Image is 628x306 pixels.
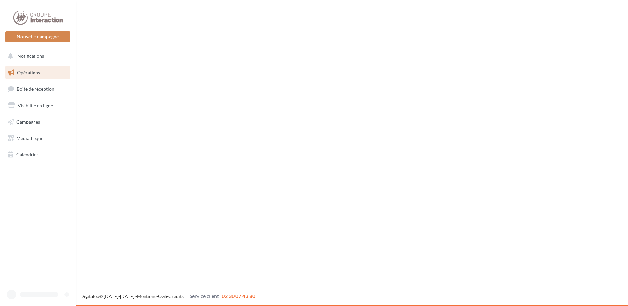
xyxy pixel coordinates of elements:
span: Campagnes [16,119,40,124]
a: Calendrier [4,148,72,162]
button: Nouvelle campagne [5,31,70,42]
span: Calendrier [16,152,38,157]
a: Crédits [168,294,184,299]
a: Boîte de réception [4,82,72,96]
span: 02 30 07 43 80 [222,293,255,299]
span: Médiathèque [16,135,43,141]
span: Opérations [17,70,40,75]
a: Mentions [137,294,156,299]
a: Digitaleo [80,294,99,299]
span: Notifications [17,53,44,59]
span: © [DATE]-[DATE] - - - [80,294,255,299]
a: Visibilité en ligne [4,99,72,113]
a: Opérations [4,66,72,79]
a: Campagnes [4,115,72,129]
span: Visibilité en ligne [18,103,53,108]
a: Médiathèque [4,131,72,145]
span: Service client [190,293,219,299]
a: CGS [158,294,167,299]
button: Notifications [4,49,69,63]
span: Boîte de réception [17,86,54,92]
